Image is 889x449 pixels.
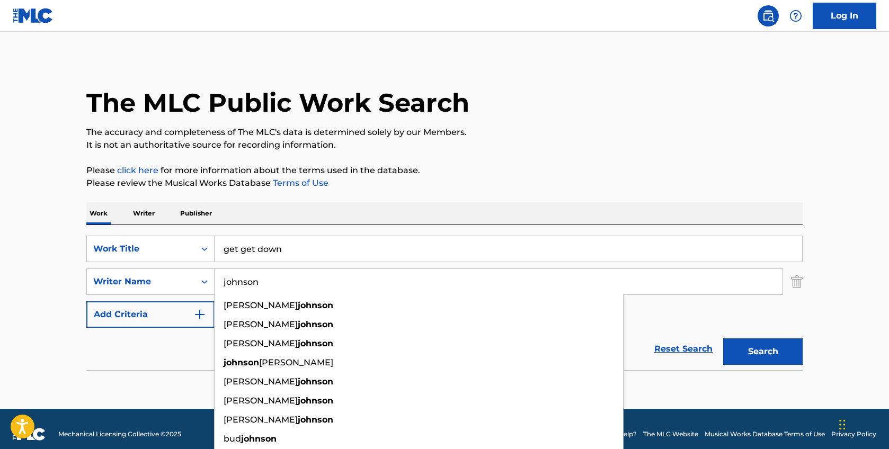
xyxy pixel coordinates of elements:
[271,178,328,188] a: Terms of Use
[705,429,825,439] a: Musical Works Database Terms of Use
[224,319,298,329] span: [PERSON_NAME]
[117,165,158,175] a: click here
[791,268,803,295] img: Delete Criterion
[86,301,215,328] button: Add Criteria
[762,10,775,22] img: search
[643,429,698,439] a: The MLC Website
[298,376,333,387] strong: johnson
[259,357,333,367] span: [PERSON_NAME]
[224,338,298,348] span: [PERSON_NAME]
[93,243,189,255] div: Work Title
[93,275,189,288] div: Writer Name
[193,308,206,321] img: 9d2ae6d4665cec9f34b9.svg
[13,428,46,441] img: logo
[831,429,876,439] a: Privacy Policy
[298,415,333,425] strong: johnson
[836,398,889,449] iframe: Chat Widget
[758,5,779,26] a: Public Search
[177,202,215,224] p: Publisher
[13,8,54,23] img: MLC Logo
[298,300,333,310] strong: johnson
[649,337,718,361] a: Reset Search
[224,300,298,310] span: [PERSON_NAME]
[224,376,298,387] span: [PERSON_NAME]
[86,139,803,151] p: It is not an authoritative source for recording information.
[241,434,277,444] strong: johnson
[298,319,333,329] strong: johnson
[298,396,333,406] strong: johnson
[86,87,469,119] h1: The MLC Public Work Search
[86,177,803,190] p: Please review the Musical Works Database
[86,236,803,370] form: Search Form
[789,10,802,22] img: help
[723,338,803,365] button: Search
[86,164,803,177] p: Please for more information about the terms used in the database.
[86,126,803,139] p: The accuracy and completeness of The MLC's data is determined solely by our Members.
[130,202,158,224] p: Writer
[224,434,241,444] span: bud
[224,396,298,406] span: [PERSON_NAME]
[785,5,806,26] div: Help
[839,409,846,441] div: Drag
[224,357,259,367] strong: johnson
[86,202,111,224] p: Work
[298,338,333,348] strong: johnson
[58,429,181,439] span: Mechanical Licensing Collective © 2025
[813,3,876,29] a: Log In
[224,415,298,425] span: [PERSON_NAME]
